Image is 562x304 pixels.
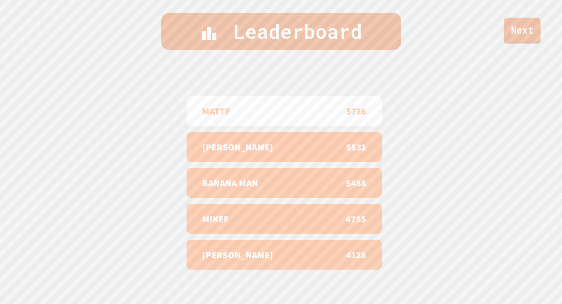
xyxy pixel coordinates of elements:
[346,104,366,118] p: 5716
[202,212,229,226] p: MIKEF
[346,140,366,154] p: 5531
[346,248,366,262] p: 4128
[202,176,258,190] p: BANANA MAN
[202,248,273,262] p: [PERSON_NAME]
[202,140,273,154] p: [PERSON_NAME]
[346,212,366,226] p: 4755
[346,176,366,190] p: 5488
[504,18,541,43] a: Next
[202,104,230,118] p: MATTF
